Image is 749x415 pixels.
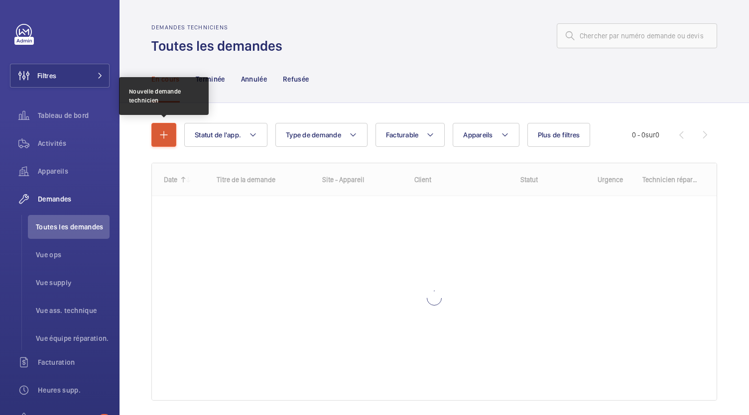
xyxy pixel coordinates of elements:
font: Annulée [241,75,267,83]
font: Toutes les demandes [151,37,282,54]
font: Vue ops [36,251,61,259]
font: Heures supp. [38,386,81,394]
font: Refusée [283,75,309,83]
font: Facturable [386,131,419,139]
font: Appareils [463,131,493,139]
font: Tableau de bord [38,111,89,119]
font: Demandes techniciens [151,24,228,31]
font: Demandes [38,195,72,203]
font: Appareils [38,167,68,175]
button: Statut de l'app. [184,123,267,147]
font: sur [645,131,655,139]
font: Vue équipe réparation. [36,334,109,342]
button: Facturable [375,123,445,147]
font: 0 [655,131,659,139]
button: Filtres [10,64,110,88]
font: Facturation [38,358,75,366]
font: Type de demande [286,131,341,139]
font: Vue ass. technique [36,307,97,314]
button: Plus de filtres [527,123,591,147]
font: Terminée [196,75,225,83]
font: En cours [151,75,180,83]
button: Type de demande [275,123,368,147]
button: Appareils [453,123,519,147]
font: Vue supply [36,279,72,287]
input: Chercher par numéro demande ou devis [557,23,717,48]
font: Toutes les demandes [36,223,104,231]
font: Nouvelle demande technicien [129,88,181,104]
font: Activités [38,139,66,147]
font: Plus de filtres [538,131,580,139]
font: 0 - 0 [632,131,645,139]
font: Statut de l'app. [195,131,241,139]
font: Filtres [37,72,56,80]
